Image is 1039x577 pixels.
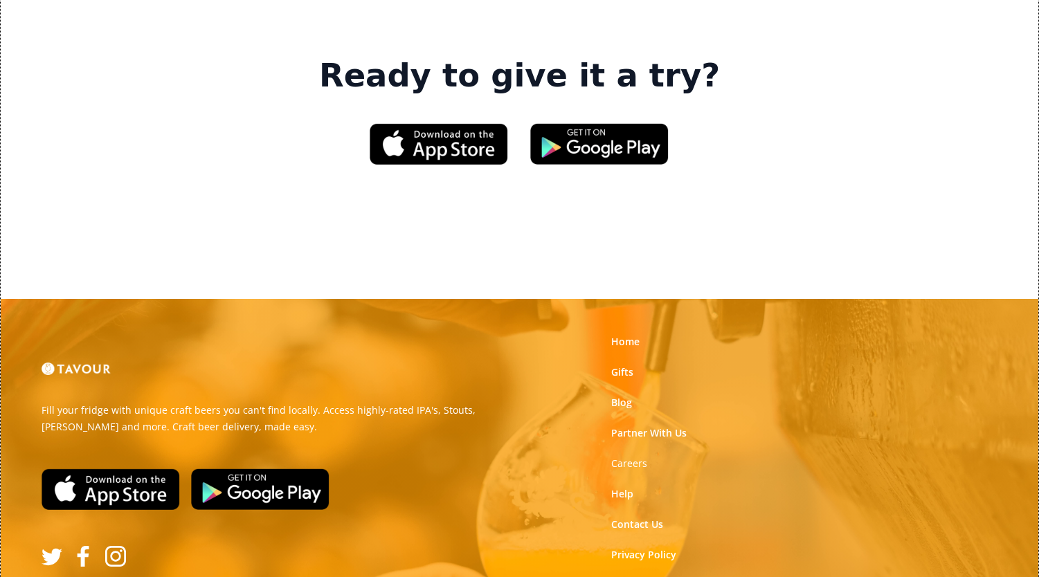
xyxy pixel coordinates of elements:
[611,518,663,531] a: Contact Us
[611,548,676,562] a: Privacy Policy
[611,487,633,501] a: Help
[611,457,647,470] a: Careers
[611,426,687,440] a: Partner With Us
[611,396,632,410] a: Blog
[319,57,720,95] strong: Ready to give it a try?
[611,365,633,379] a: Gifts
[611,457,647,470] strong: Careers
[611,335,640,349] a: Home
[42,402,509,435] p: Fill your fridge with unique craft beers you can't find locally. Access highly-rated IPA's, Stout...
